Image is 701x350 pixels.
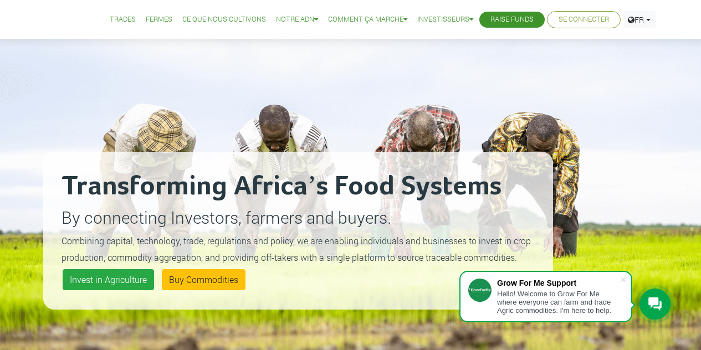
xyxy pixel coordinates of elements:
[623,11,656,28] a: FR
[182,14,266,25] a: Ce que nous Cultivons
[110,14,136,25] a: Trades
[559,14,609,25] a: Se Connecter
[62,235,531,263] small: Combining capital, technology, trade, regulations and policy, we are enabling individuals and bus...
[162,269,245,290] a: Buy Commodities
[62,205,535,230] p: By connecting Investors, farmers and buyers.
[62,170,535,203] h2: Transforming Africa’s Food Systems
[497,290,620,315] div: Hello! Welcome to Grow For Me where everyone can farm and trade Agric commodities. I'm here to help.
[328,14,407,25] a: Comment ça Marche
[417,14,473,25] a: Investisseurs
[497,279,620,287] div: Grow For Me Support
[490,14,534,25] a: Raise Funds
[63,269,154,290] a: Invest in Agriculture
[276,14,318,25] a: Notre ADN
[146,14,172,25] a: Fermes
